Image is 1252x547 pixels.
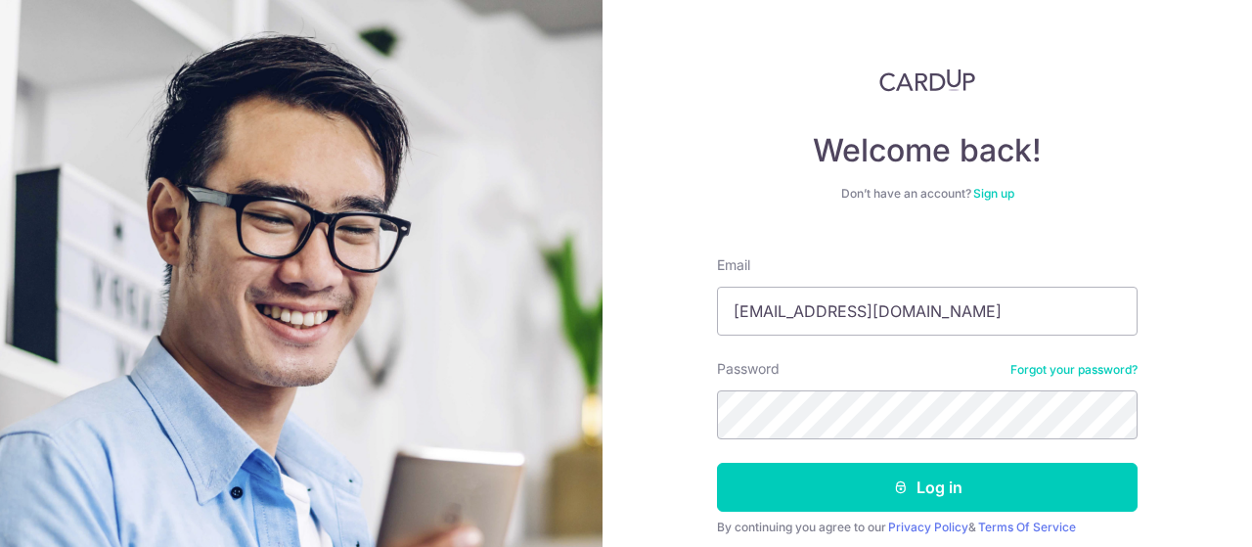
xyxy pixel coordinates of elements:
[717,463,1138,512] button: Log in
[1010,362,1138,378] a: Forgot your password?
[879,68,975,92] img: CardUp Logo
[888,520,968,534] a: Privacy Policy
[717,255,750,275] label: Email
[717,287,1138,336] input: Enter your Email
[717,186,1138,202] div: Don’t have an account?
[973,186,1014,201] a: Sign up
[717,359,780,379] label: Password
[978,520,1076,534] a: Terms Of Service
[717,131,1138,170] h4: Welcome back!
[717,520,1138,535] div: By continuing you agree to our &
